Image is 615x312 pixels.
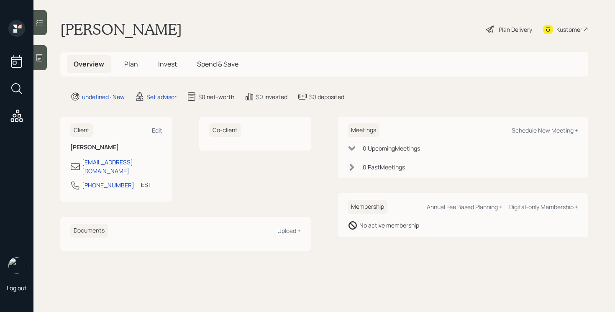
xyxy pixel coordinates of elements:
[124,59,138,69] span: Plan
[146,92,177,101] div: Set advisor
[82,92,125,101] div: undefined · New
[141,180,151,189] div: EST
[74,59,104,69] span: Overview
[556,25,582,34] div: Kustomer
[256,92,287,101] div: $0 invested
[363,163,405,171] div: 0 Past Meeting s
[70,224,108,238] h6: Documents
[512,126,578,134] div: Schedule New Meeting +
[198,92,234,101] div: $0 net-worth
[427,203,502,211] div: Annual Fee Based Planning +
[158,59,177,69] span: Invest
[348,200,387,214] h6: Membership
[152,126,162,134] div: Edit
[209,123,241,137] h6: Co-client
[309,92,344,101] div: $0 deposited
[7,284,27,292] div: Log out
[8,257,25,274] img: retirable_logo.png
[82,181,134,189] div: [PHONE_NUMBER]
[499,25,532,34] div: Plan Delivery
[277,227,301,235] div: Upload +
[82,158,162,175] div: [EMAIL_ADDRESS][DOMAIN_NAME]
[70,144,162,151] h6: [PERSON_NAME]
[60,20,182,38] h1: [PERSON_NAME]
[363,144,420,153] div: 0 Upcoming Meeting s
[359,221,419,230] div: No active membership
[197,59,238,69] span: Spend & Save
[509,203,578,211] div: Digital-only Membership +
[348,123,379,137] h6: Meetings
[70,123,93,137] h6: Client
